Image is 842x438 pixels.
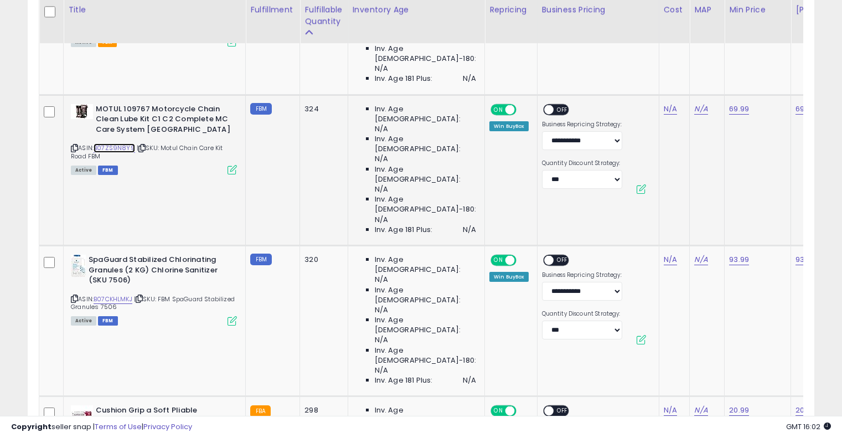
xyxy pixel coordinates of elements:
[71,295,235,311] span: | SKU: FBM SpaGuard Stabilized Granules 7506
[71,143,223,160] span: | SKU: Motul Chain Care Kit Road FBM
[89,255,223,288] b: SpaGuard Stabilized Chlorinating Granules (2 KG) Chlorine Sanitizer (SKU 7506)
[68,4,241,16] div: Title
[94,295,132,304] a: B07CKHLMKJ
[98,316,118,326] span: FBM
[492,256,505,265] span: ON
[786,421,831,432] span: 2025-10-6 16:02 GMT
[375,154,388,164] span: N/A
[729,405,749,416] a: 20.99
[304,104,339,114] div: 324
[375,275,388,285] span: N/A
[375,164,476,184] span: Inv. Age [DEMOGRAPHIC_DATA]:
[463,225,476,235] span: N/A
[11,421,51,432] strong: Copyright
[694,405,707,416] a: N/A
[542,121,622,128] label: Business Repricing Strategy:
[492,105,505,114] span: ON
[795,254,815,265] a: 93.99
[375,315,476,335] span: Inv. Age [DEMOGRAPHIC_DATA]:
[98,166,118,175] span: FBM
[489,121,529,131] div: Win BuyBox
[375,215,388,225] span: N/A
[375,365,388,375] span: N/A
[542,159,622,167] label: Quantity Discount Strategy:
[664,405,677,416] a: N/A
[375,194,476,214] span: Inv. Age [DEMOGRAPHIC_DATA]-180:
[250,103,272,115] small: FBM
[353,4,480,16] div: Inventory Age
[489,4,533,16] div: Repricing
[71,166,96,175] span: All listings currently available for purchase on Amazon
[96,104,230,138] b: MOTUL 109767 Motorcycle Chain Clean Lube Kit C1 C2 Complete MC Care System [GEOGRAPHIC_DATA]
[375,255,476,275] span: Inv. Age [DEMOGRAPHIC_DATA]:
[729,104,749,115] a: 69.99
[542,4,654,16] div: Business Pricing
[375,124,388,134] span: N/A
[542,310,622,318] label: Quantity Discount Strategy:
[375,225,433,235] span: Inv. Age 181 Plus:
[664,254,677,265] a: N/A
[375,74,433,84] span: Inv. Age 181 Plus:
[795,104,815,115] a: 69.99
[463,74,476,84] span: N/A
[664,104,677,115] a: N/A
[375,104,476,124] span: Inv. Age [DEMOGRAPHIC_DATA]:
[515,256,533,265] span: OFF
[694,4,720,16] div: MAP
[463,375,476,385] span: N/A
[375,184,388,194] span: N/A
[729,4,786,16] div: Min Price
[94,143,135,153] a: B07ZS9N8Y9
[250,4,295,16] div: Fulfillment
[375,64,388,74] span: N/A
[664,4,685,16] div: Cost
[71,104,237,174] div: ASIN:
[795,405,815,416] a: 20.99
[71,316,96,326] span: All listings currently available for purchase on Amazon
[304,255,339,265] div: 320
[11,422,192,432] div: seller snap | |
[729,254,749,265] a: 93.99
[375,335,388,345] span: N/A
[304,4,343,27] div: Fulfillable Quantity
[554,256,571,265] span: OFF
[375,285,476,305] span: Inv. Age [DEMOGRAPHIC_DATA]:
[71,104,93,119] img: 41bwm+fuBNL._SL40_.jpg
[375,134,476,154] span: Inv. Age [DEMOGRAPHIC_DATA]:
[375,375,433,385] span: Inv. Age 181 Plus:
[542,271,622,279] label: Business Repricing Strategy:
[554,105,571,114] span: OFF
[489,272,529,282] div: Win BuyBox
[375,346,476,365] span: Inv. Age [DEMOGRAPHIC_DATA]-180:
[375,44,476,64] span: Inv. Age [DEMOGRAPHIC_DATA]-180:
[71,255,237,324] div: ASIN:
[250,254,272,265] small: FBM
[694,104,707,115] a: N/A
[375,305,388,315] span: N/A
[515,105,533,114] span: OFF
[95,421,142,432] a: Terms of Use
[143,421,192,432] a: Privacy Policy
[694,254,707,265] a: N/A
[71,255,86,277] img: 41x10aA83dL._SL40_.jpg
